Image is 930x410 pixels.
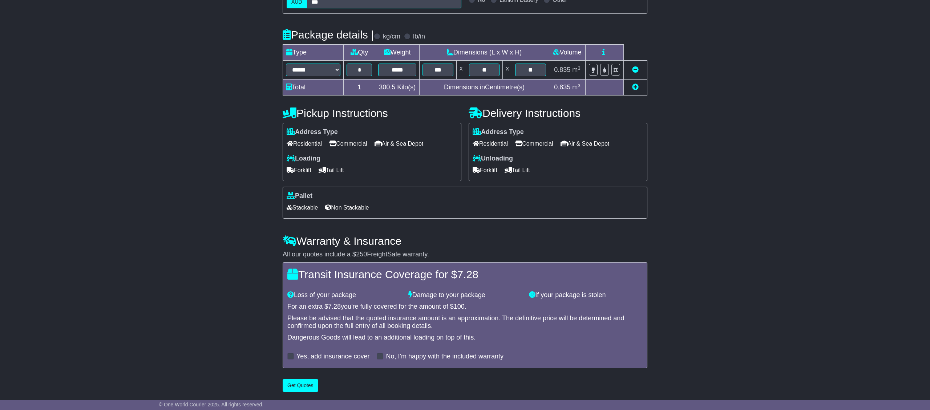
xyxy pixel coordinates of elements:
[457,268,478,280] span: 7.28
[283,107,461,119] h4: Pickup Instructions
[375,138,424,149] span: Air & Sea Depot
[578,83,581,88] sup: 3
[287,165,311,176] span: Forklift
[344,45,375,61] td: Qty
[525,291,646,299] div: If your package is stolen
[375,80,420,96] td: Kilo(s)
[420,80,549,96] td: Dimensions in Centimetre(s)
[379,84,395,91] span: 300.5
[632,84,639,91] a: Add new item
[383,33,400,41] label: kg/cm
[287,138,322,149] span: Residential
[473,165,497,176] span: Forklift
[515,138,553,149] span: Commercial
[287,303,643,311] div: For an extra $ you're fully covered for the amount of $ .
[386,353,504,361] label: No, I'm happy with the included warranty
[287,334,643,342] div: Dangerous Goods will lead to an additional loading on top of this.
[473,138,508,149] span: Residential
[287,314,643,330] div: Please be advised that the quoted insurance amount is an approximation. The definitive price will...
[356,251,367,258] span: 250
[469,107,647,119] h4: Delivery Instructions
[554,84,570,91] span: 0.835
[284,291,405,299] div: Loss of your package
[554,66,570,73] span: 0.835
[572,66,581,73] span: m
[561,138,610,149] span: Air & Sea Depot
[375,45,420,61] td: Weight
[283,80,344,96] td: Total
[572,84,581,91] span: m
[413,33,425,41] label: lb/in
[283,235,647,247] h4: Warranty & Insurance
[287,202,318,213] span: Stackable
[283,379,318,392] button: Get Quotes
[283,251,647,259] div: All our quotes include a $ FreightSafe warranty.
[503,61,512,80] td: x
[456,61,466,80] td: x
[549,45,585,61] td: Volume
[578,65,581,71] sup: 3
[505,165,530,176] span: Tail Lift
[319,165,344,176] span: Tail Lift
[329,138,367,149] span: Commercial
[405,291,526,299] div: Damage to your package
[287,268,643,280] h4: Transit Insurance Coverage for $
[287,128,338,136] label: Address Type
[325,202,369,213] span: Non Stackable
[473,155,513,163] label: Unloading
[420,45,549,61] td: Dimensions (L x W x H)
[473,128,524,136] label: Address Type
[632,66,639,73] a: Remove this item
[454,303,465,310] span: 100
[287,192,312,200] label: Pallet
[328,303,341,310] span: 7.28
[159,402,264,407] span: © One World Courier 2025. All rights reserved.
[287,155,320,163] label: Loading
[283,29,374,41] h4: Package details |
[283,45,344,61] td: Type
[344,80,375,96] td: 1
[296,353,369,361] label: Yes, add insurance cover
